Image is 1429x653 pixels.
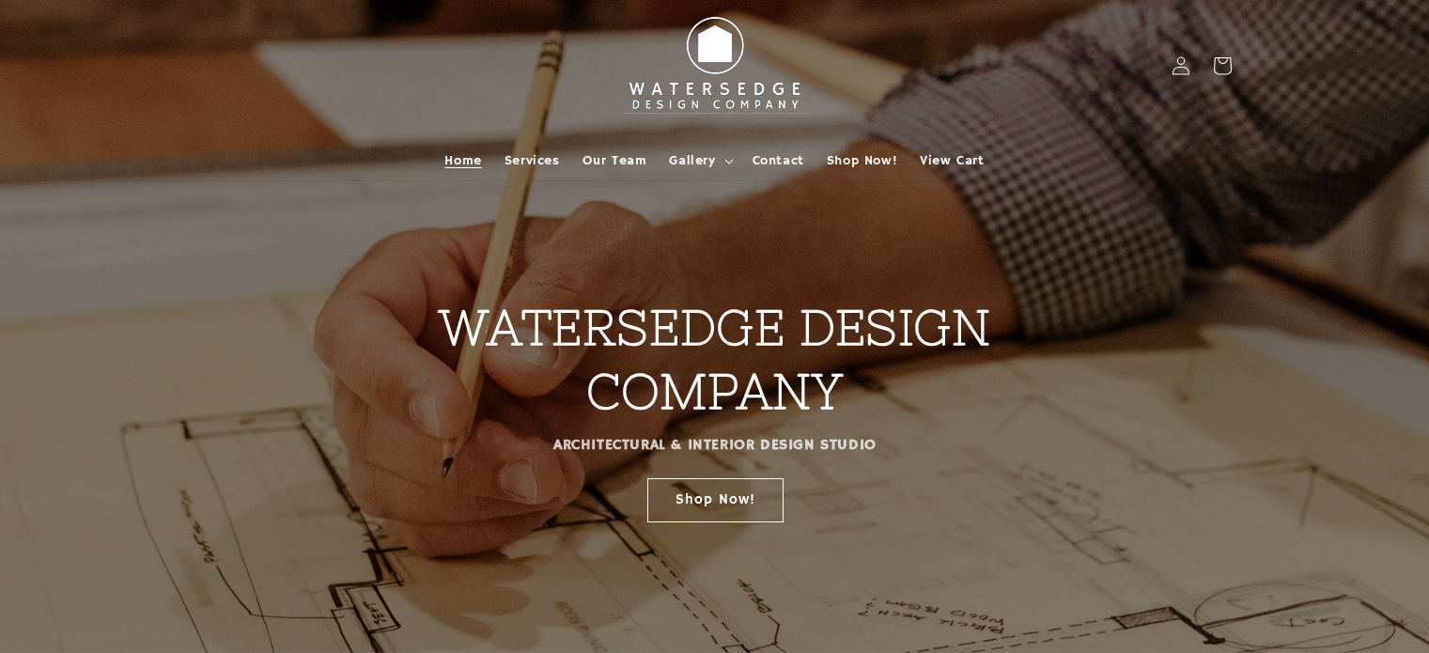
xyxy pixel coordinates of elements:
span: Gallery [669,152,715,169]
span: View Cart [920,152,984,169]
a: Contact [741,141,815,180]
span: Home [444,152,481,169]
a: Our Team [571,141,659,180]
a: Shop Now! [815,141,909,180]
img: Watersedge Design Co [612,8,818,124]
strong: ARCHITECTURAL & INTERIOR DESIGN STUDIO [553,436,877,455]
a: Services [493,141,571,180]
strong: WATERSEDGE DESIGN COMPANY [439,300,990,419]
span: Our Team [582,152,647,169]
summary: Gallery [658,141,740,180]
a: Home [433,141,492,180]
span: Shop Now! [827,152,897,169]
a: Shop Now! [646,477,783,521]
a: View Cart [909,141,995,180]
span: Services [505,152,560,169]
span: Contact [753,152,804,169]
